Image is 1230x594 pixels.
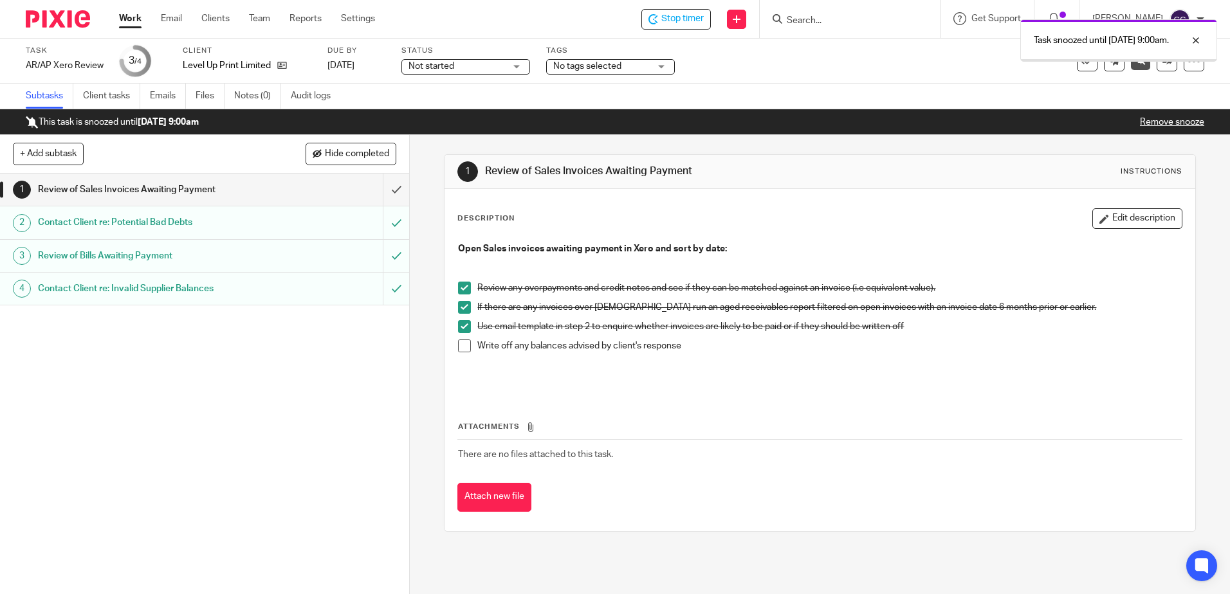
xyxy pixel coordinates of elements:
[477,320,1181,333] p: Use email template in step 2 to enquire whether invoices are likely to be paid or if they should ...
[13,143,84,165] button: + Add subtask
[1121,166,1182,177] div: Instructions
[477,339,1181,352] p: Write off any balances advised by client's response
[458,244,727,253] strong: Open Sales invoices awaiting payment in Xero and sort by date:
[26,46,104,56] label: Task
[13,247,31,265] div: 3
[26,10,90,28] img: Pixie
[13,280,31,298] div: 4
[458,450,613,459] span: There are no files attached to this task.
[306,143,396,165] button: Hide completed
[641,9,711,30] div: Level Up Print Limited - AR/AP Xero Review
[161,12,182,25] a: Email
[38,213,259,232] h1: Contact Client re: Potential Bad Debts
[477,301,1181,314] p: If there are any invoices over [DEMOGRAPHIC_DATA] run an aged receivables report filtered on open...
[234,84,281,109] a: Notes (0)
[13,214,31,232] div: 2
[83,84,140,109] a: Client tasks
[458,423,520,430] span: Attachments
[1140,118,1204,127] a: Remove snooze
[546,46,675,56] label: Tags
[485,165,847,178] h1: Review of Sales Invoices Awaiting Payment
[457,483,531,512] button: Attach new file
[553,62,621,71] span: No tags selected
[38,246,259,265] h1: Review of Bills Awaiting Payment
[201,12,230,25] a: Clients
[477,282,1181,294] p: Review any overpayments and credit notes and see if they can be matched against an invoice (i.e e...
[13,181,31,199] div: 1
[327,46,385,56] label: Due by
[457,213,515,224] p: Description
[196,84,225,109] a: Files
[1092,208,1182,229] button: Edit description
[401,46,530,56] label: Status
[289,12,322,25] a: Reports
[341,12,375,25] a: Settings
[134,58,142,65] small: /4
[249,12,270,25] a: Team
[457,161,478,182] div: 1
[327,61,354,70] span: [DATE]
[325,149,389,159] span: Hide completed
[1170,9,1190,30] img: svg%3E
[291,84,340,109] a: Audit logs
[1034,34,1169,47] p: Task snoozed until [DATE] 9:00am.
[150,84,186,109] a: Emails
[38,180,259,199] h1: Review of Sales Invoices Awaiting Payment
[138,118,199,127] b: [DATE] 9:00am
[183,59,271,72] p: Level Up Print Limited
[38,279,259,298] h1: Contact Client re: Invalid Supplier Balances
[408,62,454,71] span: Not started
[26,59,104,72] div: AR/AP Xero Review
[26,116,199,129] p: This task is snoozed until
[119,12,142,25] a: Work
[26,84,73,109] a: Subtasks
[129,53,142,68] div: 3
[183,46,311,56] label: Client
